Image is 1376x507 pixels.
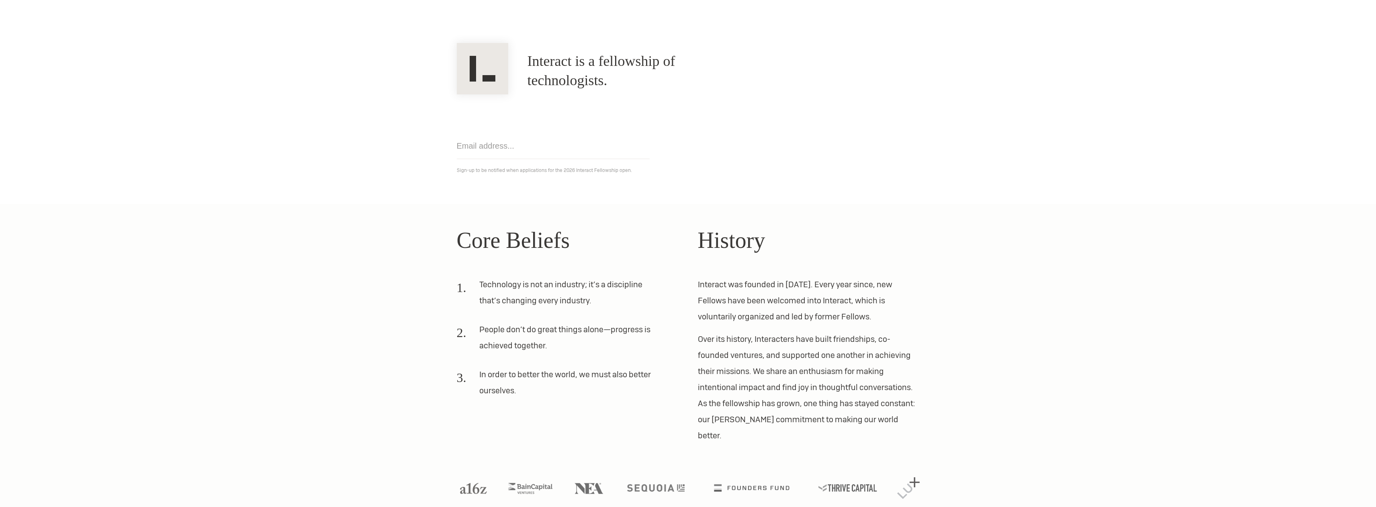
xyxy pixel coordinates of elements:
input: Email address... [457,133,650,159]
img: Bain Capital Ventures logo [508,483,552,494]
li: People don’t do great things alone—progress is achieved together. [457,321,659,360]
li: In order to better the world, we must also better ourselves. [457,366,659,405]
img: Founders Fund logo [714,484,789,492]
p: Sign-up to be notified when applications for the 2026 Interact Fellowship open. [457,166,920,175]
p: Over its history, Interacters have built friendships, co-founded ventures, and supported one anot... [698,331,920,444]
h2: History [698,223,920,257]
img: Sequoia logo [627,484,685,492]
img: Lux Capital logo [897,477,919,499]
h1: Interact is a fellowship of technologists. [528,52,744,90]
img: NEA logo [575,483,603,494]
li: Technology is not an industry; it’s a discipline that’s changing every industry. [457,276,659,315]
img: Interact Logo [457,43,508,94]
p: Interact was founded in [DATE]. Every year since, new Fellows have been welcomed into Interact, w... [698,276,920,325]
h2: Core Beliefs [457,223,679,257]
img: A16Z logo [460,483,487,494]
img: Thrive Capital logo [818,484,877,492]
